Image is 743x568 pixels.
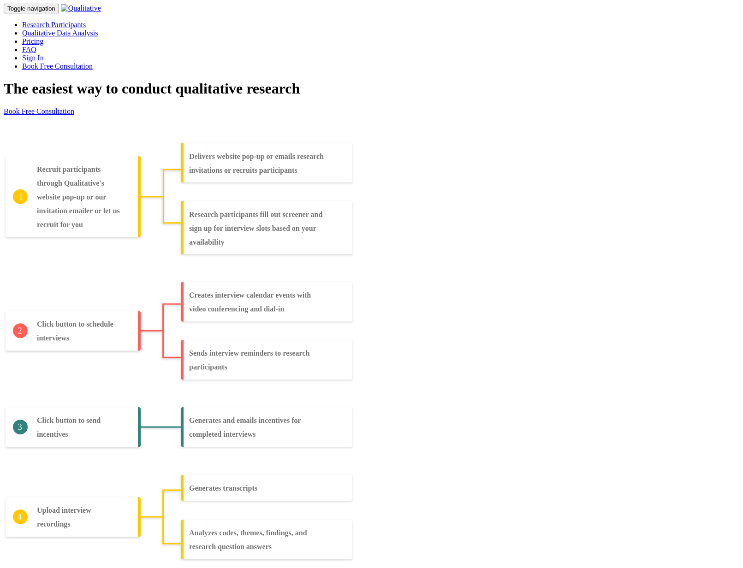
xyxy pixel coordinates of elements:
tspan: invitations or recruits participants [189,166,297,175]
tspan: website pop-up or our [37,193,106,201]
tspan: Creates interview calendar events with [189,291,311,299]
a: Sign In [22,54,44,62]
tspan: participants [189,363,227,371]
tspan: Analyzes codes, themes, findings, and [189,529,307,537]
tspan: recordings [37,520,71,528]
tspan: 2 [18,326,22,335]
button: Toggle navigation [4,4,59,13]
tspan: invitation emailer or let us [37,207,120,215]
tspan: 1 [19,192,23,201]
a: FAQ [22,46,36,53]
tspan: 3 [18,422,22,432]
tspan: Qualitative [237,117,286,129]
a: Book Free Consultation [4,107,74,115]
a: Book Free Consultation [22,62,93,70]
a: Research Participants [22,21,86,29]
tspan: video conferencing and dial-in [189,305,284,313]
tspan: Click button to schedule [37,320,113,328]
tspan: You [63,117,81,129]
tspan: interviews [37,334,69,342]
tspan: research question answers [189,543,272,551]
tspan: Generates transcripts [189,484,257,492]
tspan: Delivers website pop-up or emails research [189,152,324,161]
tspan: recruit for you [37,221,83,229]
tspan: availability [189,238,224,246]
tspan: sign up for interview slots based on your [189,224,316,233]
tspan: 4 [18,512,22,521]
tspan: Sends interview reminders to research [189,349,309,357]
span: Toggle navigation [7,5,55,12]
a: Qualitative Data Analysis [22,29,98,37]
tspan: Click button to send [37,416,101,424]
a: Pricing [22,37,43,45]
tspan: through Qualitative's [37,179,104,187]
tspan: completed interviews [189,430,256,439]
tspan: incentives [37,430,68,438]
h1: The easiest way to conduct qualitative research [4,80,739,97]
tspan: Research participants fill out screener and [189,211,322,219]
tspan: Generates and emails incentives for [189,416,301,424]
img: Qualitative [61,4,101,12]
tspan: Recruit participants [37,165,101,174]
tspan: Upload interview [37,506,91,515]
